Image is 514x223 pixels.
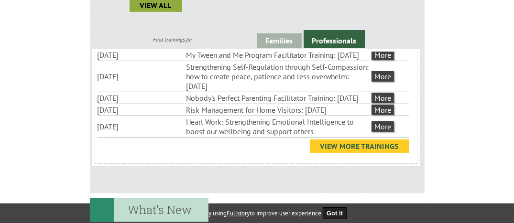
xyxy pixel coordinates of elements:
a: More [372,50,394,60]
li: [DATE] [98,71,184,82]
h2: What's New [90,198,208,222]
a: More [372,93,394,103]
li: [DATE] [98,49,184,61]
li: Strengthening Self-Regulation through Self-Compassion: how to create peace, patience and less ove... [186,61,370,92]
button: Got it [323,207,347,219]
li: Risk Management for Home Visitors: [DATE] [186,104,370,116]
a: Fullstory [227,209,250,217]
li: My Tween and Me Program Facilitator Training: [DATE] [186,49,370,61]
li: [DATE] [98,92,184,104]
li: Heart Work: Strengthening Emotional Intelligence to boost our wellbeing and support others [186,116,370,137]
li: Nobody's Perfect Parenting Facilitator Training: [DATE] [186,92,370,104]
a: Families [257,33,302,48]
a: More [372,121,394,132]
li: [DATE] [98,121,184,132]
a: Professionals [304,30,365,48]
a: More [372,105,394,115]
div: Find trainings for: [90,36,257,43]
a: View More Trainings [310,139,409,153]
a: More [372,71,394,82]
li: [DATE] [98,104,184,116]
